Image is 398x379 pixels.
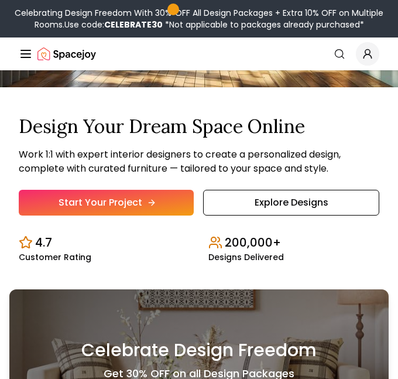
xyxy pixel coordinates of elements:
nav: Global [19,37,379,70]
small: Customer Rating [19,253,91,261]
h1: Design Your Dream Space Online [19,115,379,138]
div: Design stats [19,225,379,261]
span: Use code: [64,19,163,30]
h3: Celebrate Design Freedom [81,340,317,361]
small: Designs Delivered [208,253,284,261]
div: Celebrating Design Freedom With 30% OFF All Design Packages + Extra 10% OFF on Multiple Rooms. [5,7,393,30]
p: Work 1:1 with expert interior designers to create a personalized design, complete with curated fu... [19,148,379,176]
a: Start Your Project [19,190,194,216]
p: 4.7 [35,234,52,251]
p: 200,000+ [225,234,281,251]
span: *Not applicable to packages already purchased* [163,19,364,30]
a: Spacejoy [37,42,96,66]
a: Explore Designs [203,190,379,216]
b: CELEBRATE30 [104,19,163,30]
img: Spacejoy Logo [37,42,96,66]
